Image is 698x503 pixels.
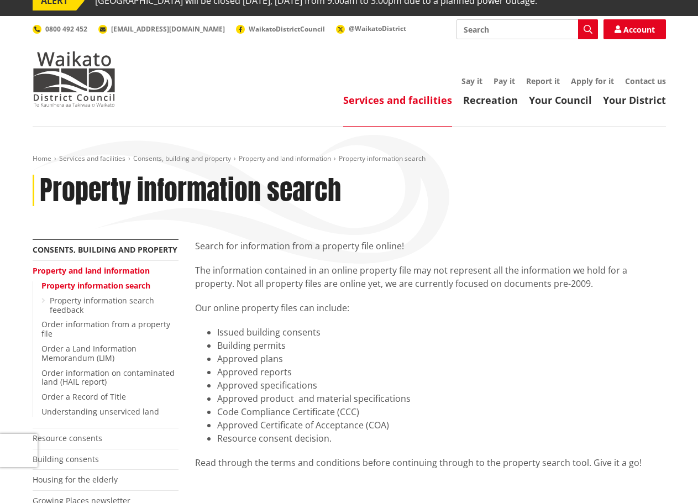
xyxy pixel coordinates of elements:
a: Recreation [463,93,518,107]
a: Services and facilities [59,154,125,163]
p: Search for information from a property file online! [195,239,666,253]
a: Resource consents [33,433,102,443]
a: Your Council [529,93,592,107]
a: Building consents [33,454,99,464]
nav: breadcrumb [33,154,666,164]
span: @WaikatoDistrict [349,24,406,33]
a: Understanding unserviced land [41,406,159,417]
li: Building permits [217,339,666,352]
a: WaikatoDistrictCouncil [236,24,325,34]
li: Approved Certificate of Acceptance (COA) [217,418,666,432]
a: Services and facilities [343,93,452,107]
li: Resource consent decision. [217,432,666,445]
a: Pay it [494,76,515,86]
a: @WaikatoDistrict [336,24,406,33]
a: Say it [461,76,482,86]
a: Order information from a property file [41,319,170,339]
a: Home [33,154,51,163]
span: WaikatoDistrictCouncil [249,24,325,34]
span: Property information search [339,154,426,163]
li: Approved plans [217,352,666,365]
span: Our online property files can include: [195,302,349,314]
li: Code Compliance Certificate (CCC) [217,405,666,418]
a: 0800 492 452 [33,24,87,34]
p: The information contained in an online property file may not represent all the information we hol... [195,264,666,290]
a: Consents, building and property [33,244,177,255]
a: Your District [603,93,666,107]
li: Approved product and material specifications [217,392,666,405]
li: Approved reports [217,365,666,379]
span: [EMAIL_ADDRESS][DOMAIN_NAME] [111,24,225,34]
a: Report it [526,76,560,86]
span: 0800 492 452 [45,24,87,34]
a: Contact us [625,76,666,86]
a: Order a Land Information Memorandum (LIM) [41,343,137,363]
img: Waikato District Council - Te Kaunihera aa Takiwaa o Waikato [33,51,116,107]
li: Issued building consents [217,326,666,339]
a: Property information search feedback [50,295,154,315]
a: Account [603,19,666,39]
h1: Property information search [40,175,341,207]
a: Order information on contaminated land (HAIL report) [41,368,175,387]
a: Order a Record of Title [41,391,126,402]
li: Approved specifications [217,379,666,392]
a: Property and land information [239,154,331,163]
a: Housing for the elderly [33,474,118,485]
input: Search input [456,19,598,39]
a: Property and land information [33,265,150,276]
a: Consents, building and property [133,154,231,163]
a: [EMAIL_ADDRESS][DOMAIN_NAME] [98,24,225,34]
a: Property information search [41,280,150,291]
iframe: Messenger Launcher [647,457,687,496]
a: Apply for it [571,76,614,86]
div: Read through the terms and conditions before continuing through to the property search tool. Give... [195,456,666,469]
